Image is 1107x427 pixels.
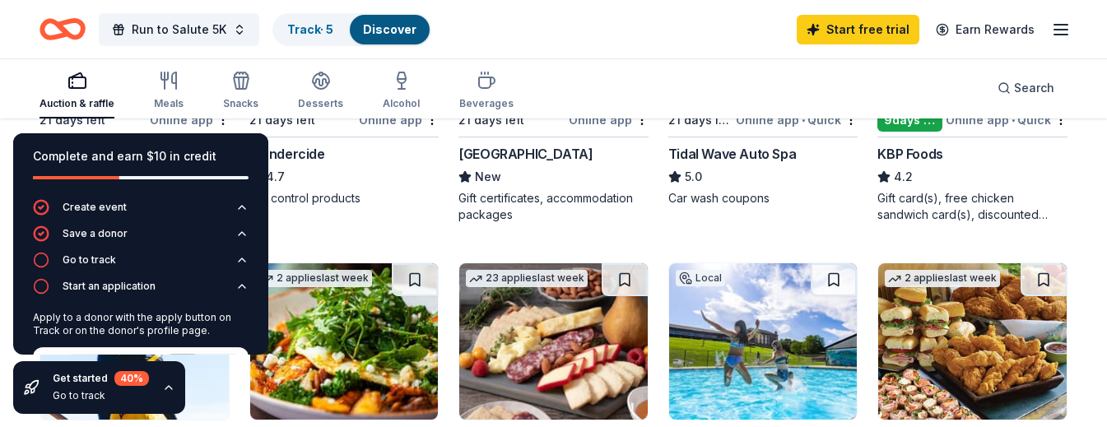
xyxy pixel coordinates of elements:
span: Search [1014,78,1054,98]
span: 5.0 [685,167,702,187]
div: Alcohol [383,97,420,110]
button: Track· 5Discover [272,13,431,46]
div: 9 days left [877,109,942,132]
button: Search [984,72,1067,104]
button: Auction & raffle [40,64,114,118]
div: Create event [63,201,127,214]
div: Desserts [298,97,343,110]
div: KBP Foods [877,144,942,164]
div: Get started [53,371,149,386]
div: Complete and earn $10 in credit [33,146,249,166]
div: 40 % [114,371,149,386]
button: Desserts [298,64,343,118]
button: Create event [33,199,249,225]
div: Local [676,270,725,286]
button: Start an application [33,278,249,304]
img: Image for Canaan Valley Resort State Park [669,263,858,420]
div: 23 applies last week [466,270,588,287]
div: Gift certificates, accommodation packages [458,190,649,223]
div: 21 days left [458,110,524,130]
div: 2 applies last week [257,270,372,287]
div: Beverages [459,97,514,110]
button: Run to Salute 5K [99,13,259,46]
div: Online app [359,109,439,130]
button: Snacks [223,64,258,118]
span: New [475,167,501,187]
div: Gift card(s), free chicken sandwich card(s), discounted catering [877,190,1067,223]
a: Start free trial [797,15,919,44]
button: Alcohol [383,64,420,118]
button: Beverages [459,64,514,118]
button: Meals [154,64,184,118]
button: Save a donor [33,225,249,252]
div: Online app Quick [946,109,1067,130]
a: Discover [363,22,416,36]
a: Earn Rewards [926,15,1044,44]
span: • [1012,114,1015,127]
div: Online app [569,109,649,130]
div: Car wash coupons [668,190,858,207]
div: 2 applies last week [885,270,1000,287]
div: 21 days left [249,110,315,130]
div: Apply to a donor with the apply button on Track or on the donor's profile page. [33,311,249,337]
div: Meals [154,97,184,110]
div: Pet control products [249,190,440,207]
div: Wondercide [249,144,325,164]
img: Image for Royal Farms [878,263,1067,420]
div: Online app Quick [736,109,858,130]
a: Home [40,10,86,49]
div: 21 days left [668,110,733,130]
span: • [802,114,805,127]
a: Track· 5 [287,22,333,36]
img: Image for Gourmet Gift Baskets [459,263,648,420]
span: Run to Salute 5K [132,20,226,39]
div: Save a donor [63,227,128,240]
div: Start an application [63,280,156,293]
div: Auction & raffle [40,97,114,110]
div: [GEOGRAPHIC_DATA] [458,144,593,164]
div: Go to track [53,389,149,402]
span: 4.2 [894,167,913,187]
button: Go to track [33,252,249,278]
div: Go to track [63,253,116,267]
div: Snacks [223,97,258,110]
img: Image for First Watch [250,263,439,420]
div: Tidal Wave Auto Spa [668,144,796,164]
